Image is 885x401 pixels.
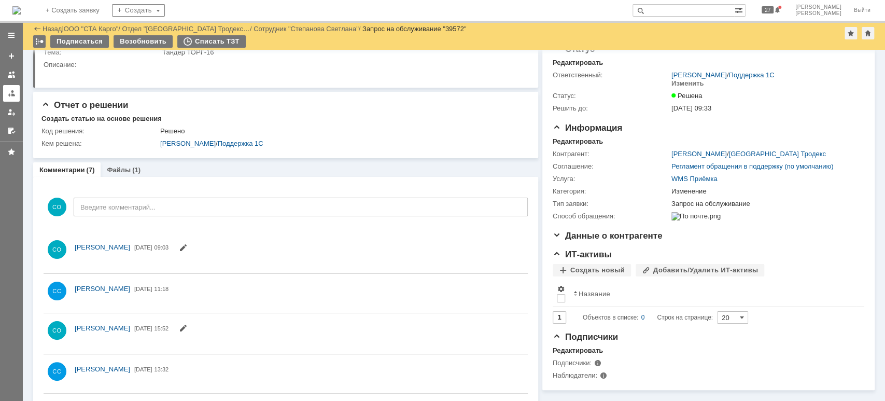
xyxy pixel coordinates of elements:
[41,140,158,148] div: Кем решена:
[553,231,663,241] span: Данные о контрагенте
[154,244,169,251] span: 09:03
[671,187,859,196] div: Изменение
[75,323,130,334] a: [PERSON_NAME]
[553,123,622,133] span: Информация
[553,104,669,113] div: Решить до:
[553,212,669,220] div: Способ обращения:
[671,150,826,158] div: /
[254,25,362,33] div: /
[845,27,857,39] div: Добавить в избранное
[862,27,874,39] div: Сделать домашней страницей
[48,198,66,216] span: СО
[553,150,669,158] div: Контрагент:
[64,25,119,33] a: ООО "СТА Карго"
[75,365,130,373] span: [PERSON_NAME]
[154,366,169,372] span: 13:32
[134,325,152,331] span: [DATE]
[553,200,669,208] div: Тип заявки:
[62,24,63,32] div: |
[75,285,130,293] span: [PERSON_NAME]
[12,6,21,15] a: Перейти на домашнюю страницу
[553,59,603,67] div: Редактировать
[641,311,645,324] div: 0
[579,290,610,298] div: Название
[134,244,152,251] span: [DATE]
[553,92,669,100] div: Статус:
[43,25,62,33] a: Назад
[33,35,46,48] div: Работа с массовостью
[795,4,841,10] span: [PERSON_NAME]
[553,371,657,380] div: Наблюдатели:
[762,6,774,13] span: 27
[44,61,525,69] div: Описание:
[12,6,21,15] img: logo
[671,200,859,208] div: Запрос на обслуживание
[671,104,711,112] span: [DATE] 09:33
[735,5,745,15] span: Расширенный поиск
[3,104,20,120] a: Мои заявки
[728,150,825,158] a: [GEOGRAPHIC_DATA] Тродекс
[75,324,130,332] span: [PERSON_NAME]
[160,127,523,135] div: Решено
[154,286,169,292] span: 11:18
[671,71,775,79] div: /
[154,325,169,331] span: 15:52
[553,332,618,342] span: Подписчики
[160,140,523,148] div: /
[122,25,250,33] a: Отдел "[GEOGRAPHIC_DATA] Тродекс…
[553,250,612,259] span: ИТ-активы
[3,48,20,64] a: Создать заявку
[179,245,187,253] span: Редактировать
[64,25,122,33] div: /
[728,71,774,79] a: Поддержка 1С
[134,286,152,292] span: [DATE]
[132,166,141,174] div: (1)
[671,150,727,158] a: [PERSON_NAME]
[362,25,467,33] div: Запрос на обслуживание "39572"
[254,25,359,33] a: Сотрудник "Степанова Светлана"
[557,285,565,293] span: Настройки
[671,162,834,170] a: Регламент обращения в поддержку (по умолчанию)
[41,127,158,135] div: Код решения:
[75,242,130,253] a: [PERSON_NAME]
[795,10,841,17] span: [PERSON_NAME]
[134,366,152,372] span: [DATE]
[87,166,95,174] div: (7)
[569,281,856,307] th: Название
[41,115,162,123] div: Создать статью на основе решения
[553,137,603,146] div: Редактировать
[75,243,130,251] span: [PERSON_NAME]
[3,122,20,139] a: Мои согласования
[112,4,165,17] div: Создать
[671,92,702,100] span: Решена
[160,140,216,147] a: [PERSON_NAME]
[553,187,669,196] div: Категория:
[671,212,721,220] img: По почте.png
[179,326,187,334] span: Редактировать
[39,166,85,174] a: Комментарии
[3,85,20,102] a: Заявки в моей ответственности
[553,347,603,355] div: Редактировать
[553,162,669,171] div: Соглашение:
[107,166,131,174] a: Файлы
[122,25,254,33] div: /
[218,140,263,147] a: Поддержка 1С
[41,100,128,110] span: Отчет о решении
[553,175,669,183] div: Услуга:
[553,71,669,79] div: Ответственный:
[671,79,704,88] div: Изменить
[162,48,523,57] div: Тандер ТОРГ-16
[583,311,713,324] i: Строк на странице:
[583,314,638,321] span: Объектов в списке:
[75,284,130,294] a: [PERSON_NAME]
[671,175,718,183] a: WMS Приёмка
[44,48,160,57] div: Тема:
[3,66,20,83] a: Заявки на командах
[671,71,727,79] a: [PERSON_NAME]
[75,364,130,375] a: [PERSON_NAME]
[553,359,657,367] div: Подписчики:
